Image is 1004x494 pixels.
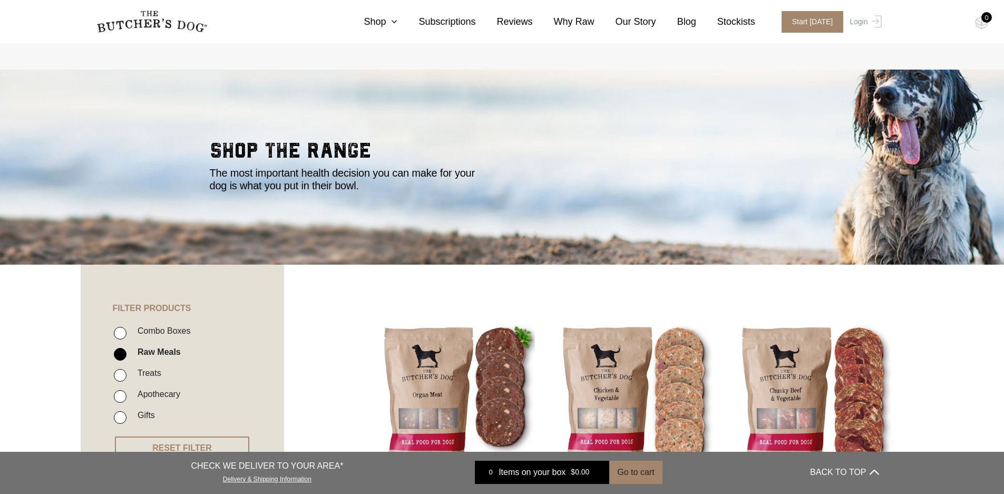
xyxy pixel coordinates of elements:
label: Combo Boxes [132,324,191,338]
label: Treats [132,366,161,380]
span: Start [DATE] [782,11,844,33]
span: $ [571,468,575,477]
a: Stockists [696,15,755,29]
a: Reviews [476,15,533,29]
a: Our Story [594,15,656,29]
button: BACK TO TOP [810,460,879,485]
h2: shop the range [210,140,795,167]
a: Shop [343,15,397,29]
a: Subscriptions [397,15,475,29]
a: Why Raw [533,15,594,29]
bdi: 0.00 [571,468,589,477]
h4: FILTER PRODUCTS [81,265,284,313]
a: 0 Items on your box $0.00 [475,461,609,484]
label: Raw Meals [132,345,181,359]
img: Chunky Beef and Vegetables [734,317,893,477]
label: Gifts [132,408,155,422]
button: RESET FILTER [115,437,249,460]
button: Go to cart [609,461,662,484]
a: Start [DATE] [771,11,847,33]
p: The most important health decision you can make for your dog is what you put in their bowl. [210,167,489,192]
p: CHECK WE DELIVER TO YOUR AREA* [191,460,343,472]
div: 0 [981,12,992,23]
img: TBD_Cart-Empty.png [975,16,988,30]
span: Items on your box [499,466,566,479]
label: Apothecary [132,387,180,401]
div: 0 [483,467,499,478]
a: Blog [656,15,696,29]
img: Beef Organ Blend [376,317,535,477]
a: Delivery & Shipping Information [223,473,311,483]
a: Login [847,11,881,33]
img: Chicken and Vegetables [554,317,714,477]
